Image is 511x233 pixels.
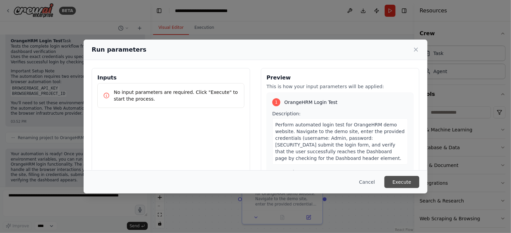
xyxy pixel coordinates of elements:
button: Cancel [354,176,380,188]
h3: Preview [267,74,414,82]
button: Execute [384,176,419,188]
span: Expected output: [272,169,313,175]
span: Perform automated login test for OrangeHRM demo website. Navigate to the demo site, enter the pro... [275,122,405,161]
h2: Run parameters [92,45,146,54]
span: Description: [272,111,300,116]
div: 1 [272,98,280,106]
p: No input parameters are required. Click "Execute" to start the process. [114,89,239,102]
p: This is how your input parameters will be applied: [267,83,414,90]
h3: Inputs [97,74,244,82]
span: OrangeHRM Login Test [284,99,337,106]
